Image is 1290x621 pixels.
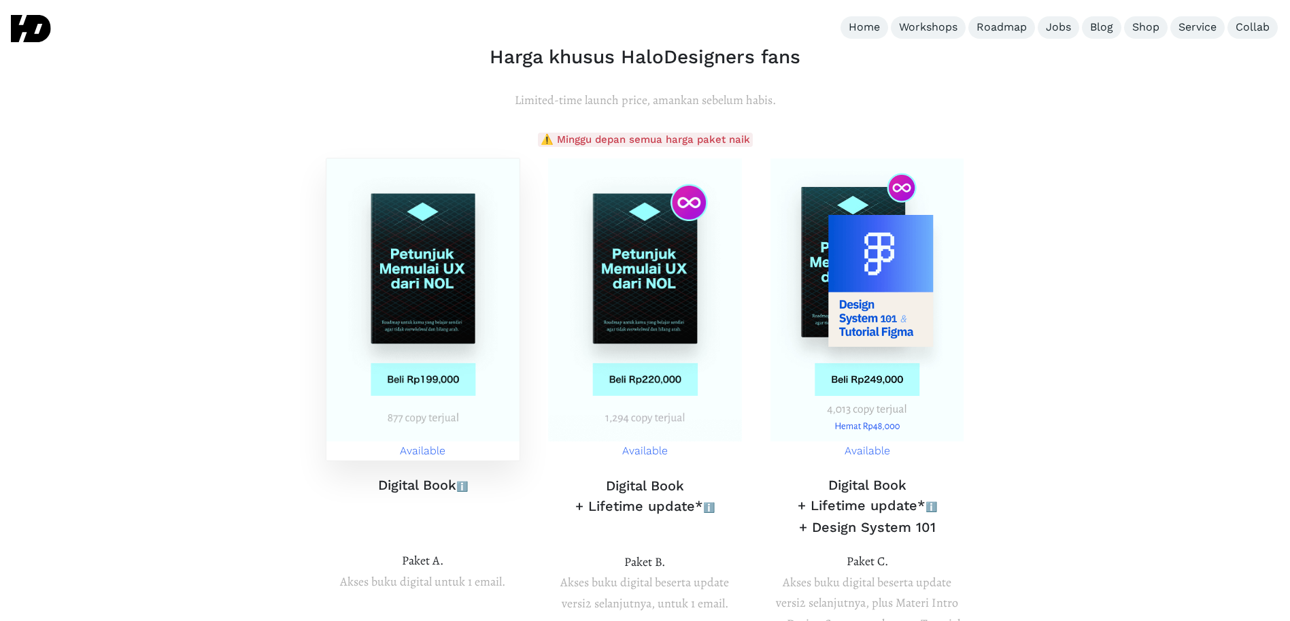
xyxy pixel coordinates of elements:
[891,16,966,39] a: Workshops
[1124,16,1168,39] a: Shop
[547,475,743,518] h3: Digital Book + Lifetime update*
[1038,16,1079,39] a: Jobs
[1178,20,1217,35] div: Service
[326,475,521,497] h3: Digital Book
[456,481,468,492] span: ℹ️
[548,158,742,441] img: harga buku petunjuk memulai ux dari nol paket b
[1227,16,1278,39] a: Collab
[538,133,753,147] span: ⚠️ Minggu depan semua harga paket naik
[624,554,665,570] span: Paket B.
[849,20,880,35] div: Home
[1090,20,1113,35] div: Blog
[1132,20,1159,35] div: Shop
[926,501,937,512] span: ℹ️
[770,475,965,537] h3: Digital Book + Lifetime update* + Design System 101
[770,158,965,461] a: Available
[326,158,520,441] img: harga buku petunjuk memulai ux dari nol paket c
[977,20,1027,35] div: Roadmap
[1236,20,1270,35] div: Collab
[326,46,965,69] h2: Harga khusus HaloDesigners fans
[326,550,521,592] p: Akses buku digital untuk 1 email.
[326,158,521,462] a: Available
[326,90,965,111] p: Limited-time launch price, amankan sebelum habis.
[968,16,1035,39] a: Roadmap
[326,441,520,461] p: Available
[847,553,888,569] span: Paket C.
[1082,16,1121,39] a: Blog
[548,441,742,461] p: Available
[841,16,888,39] a: Home
[547,552,743,614] p: Akses buku digital beserta update versi2 selanjutnya, untuk 1 email.
[1170,16,1225,39] a: Service
[547,158,743,462] a: Available
[1046,20,1071,35] div: Jobs
[402,552,443,569] span: Paket A.
[770,441,964,461] p: Available
[899,20,957,35] div: Workshops
[703,502,715,513] span: ℹ️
